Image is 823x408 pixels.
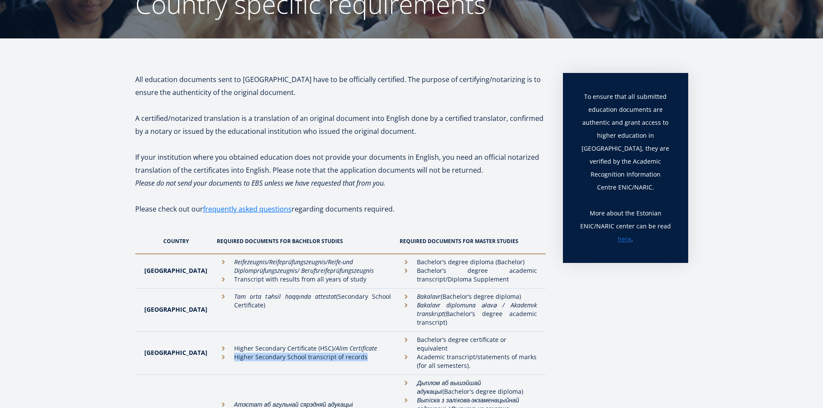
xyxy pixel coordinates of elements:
[618,233,631,246] a: here
[234,292,336,300] em: Tam orta təhsil haqqında attestat
[135,112,546,138] p: A certified/notarized translation is a translation of an original document into English done by a...
[203,202,292,215] a: frequently asked questions
[234,258,374,275] em: und Diplomprüfungszeugnis/ Berufsreifeprüfungszeugnis
[144,348,207,357] strong: [GEOGRAPHIC_DATA]
[144,305,207,313] strong: [GEOGRAPHIC_DATA]
[417,301,537,318] em: Bakalavr diplomuna əlavə / Akademık transkrıpt
[400,258,537,266] li: Bachelor’s degree diploma (Bachelor)
[400,335,537,353] li: Bachelor’s degree certificate or equivalent
[144,266,207,275] strong: [GEOGRAPHIC_DATA]
[217,275,391,284] li: Transcript with results from all years of study
[417,292,441,300] em: Bakalavr
[213,228,396,254] th: Required documents for Bachelor studies
[395,228,545,254] th: Required documents for Master studies
[580,207,671,246] p: More about the Estonian ENIC/NARIC center can be read .
[135,178,385,188] em: Please do not send your documents to EBS unless we have requested that from you.
[400,292,537,301] li: (Bachelor’s degree diploma)
[135,73,546,99] p: All education documents sent to [GEOGRAPHIC_DATA] have to be officially certified. The purpose of...
[580,90,671,207] p: To ensure that all submitted education documents are authentic and grant access to higher educati...
[336,344,377,352] em: Alim Certificate
[400,301,537,327] li: (Bachelor’s degree academic transcript)
[135,228,213,254] th: Country
[135,202,546,228] p: Please check out our regarding documents required.
[234,258,343,266] em: Reifezeugnis/Reifeprüfungszeugnis/Reife-
[400,379,537,396] li: (Bachelor's degree diploma)
[135,151,546,177] p: If your institution where you obtained education does not provide your documents in English, you ...
[217,353,391,361] li: Higher Secondary School transcript of records
[217,292,391,310] li: (Secondary School Certificate)
[417,379,481,395] em: Дыплом аб вышэйшай адукацыi
[400,353,537,370] li: Academic transcript/statements of marks (for all semesters).
[400,266,537,284] li: Bachelor’s degree academic transcript/Diploma Supplement
[217,344,391,353] li: Higher Secondary Certificate (HSC)/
